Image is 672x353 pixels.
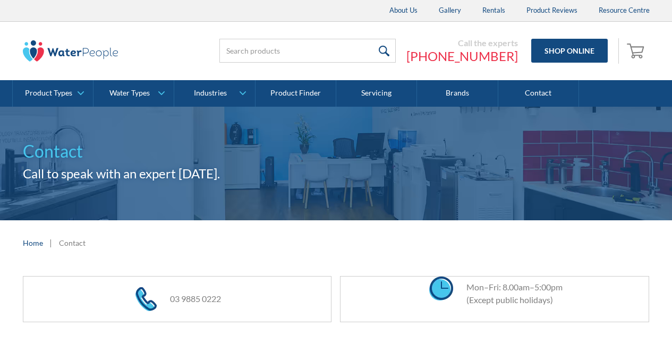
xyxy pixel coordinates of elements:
[627,42,647,59] img: shopping cart
[624,38,650,64] a: Open empty cart
[336,80,417,107] a: Servicing
[59,237,86,248] div: Contact
[25,89,72,98] div: Product Types
[93,80,174,107] a: Water Types
[23,139,650,164] h1: Contact
[456,281,563,306] div: Mon–Fri: 8.00am–5:00pm (Except public holidays)
[531,39,608,63] a: Shop Online
[23,164,650,183] h2: Call to speak with an expert [DATE].
[406,48,518,64] a: [PHONE_NUMBER]
[13,80,93,107] a: Product Types
[135,287,157,311] img: phone icon
[174,80,254,107] a: Industries
[256,80,336,107] a: Product Finder
[498,80,579,107] a: Contact
[170,294,221,304] a: 03 9885 0222
[406,38,518,48] div: Call the experts
[109,89,150,98] div: Water Types
[429,277,453,300] img: clock icon
[194,89,227,98] div: Industries
[219,39,396,63] input: Search products
[48,236,54,249] div: |
[23,40,118,62] img: The Water People
[417,80,498,107] a: Brands
[23,237,43,248] a: Home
